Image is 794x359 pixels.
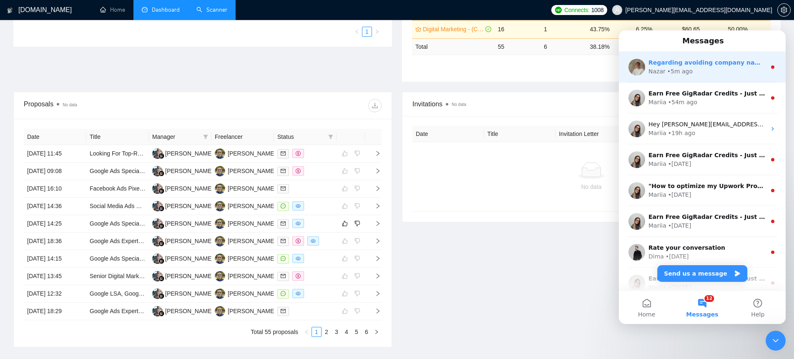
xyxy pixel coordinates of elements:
div: No data [419,182,764,191]
td: [DATE] 14:15 [24,250,86,268]
a: 1 [362,27,372,36]
th: Title [86,129,149,145]
a: MC[PERSON_NAME] [152,307,213,314]
img: MC [152,236,163,246]
div: Mariia [30,191,48,200]
div: [PERSON_NAME] [228,219,276,228]
li: Previous Page [352,27,362,37]
a: setting [777,7,791,13]
span: Dashboard [152,6,180,13]
a: 6 [362,327,371,336]
span: right [368,221,381,226]
img: RG [215,236,225,246]
li: 1 [362,27,372,37]
td: Facebook Ads Pixel/Data Setup & Retargeting Diagnosis for Deck Builder [86,180,149,198]
td: 6 [540,38,586,55]
img: MC [152,183,163,194]
a: MC[PERSON_NAME] [152,272,213,279]
span: Help [132,281,146,287]
div: • [DATE] [47,222,70,231]
img: MC [152,166,163,176]
span: right [368,308,381,314]
th: Date [412,126,484,142]
a: Senior Digital Marketing Expert for Lead Generation and Branding [90,273,260,279]
span: mail [281,309,286,314]
span: right [368,168,381,174]
img: gigradar-bm.png [158,223,164,229]
img: RG [215,183,225,194]
div: Mariia [30,129,48,138]
img: MC [152,254,163,264]
li: Next Page [372,27,382,37]
img: gigradar-bm.png [158,311,164,316]
span: message [281,256,286,261]
td: Senior Digital Marketing Expert for Lead Generation and Branding [86,268,149,285]
span: eye [311,238,316,244]
a: RG[PERSON_NAME] [215,220,276,226]
li: Next Page [372,327,382,337]
div: Mariia [30,98,48,107]
span: right [368,203,381,209]
td: [DATE] 16:10 [24,180,86,198]
img: RG [215,271,225,281]
td: [DATE] 18:29 [24,303,86,320]
span: Invitations [412,99,770,109]
div: [PERSON_NAME] [228,236,276,246]
img: MC [152,201,163,211]
a: 1 [312,327,321,336]
td: 50.00% [725,20,771,38]
button: download [368,99,382,112]
td: 55 [495,38,540,55]
a: homeHome [100,6,125,13]
td: Total [412,38,495,55]
a: Google Ads Specialist for SaaS Startup – Transparent Rates Only [90,255,259,262]
span: setting [778,7,790,13]
div: • [DATE] [49,129,73,138]
div: [PERSON_NAME] [165,236,213,246]
td: [DATE] 14:25 [24,215,86,233]
div: [PERSON_NAME] [228,166,276,176]
a: Google Ads Expert Needed for 1-Month Strategic Audit of B2B Lead Gen Account [90,238,300,244]
img: RG [215,289,225,299]
td: 6.25% [633,20,678,38]
span: right [368,291,381,296]
span: right [374,29,379,34]
span: No data [452,102,466,107]
span: user [614,7,620,13]
span: message [281,203,286,208]
span: dislike [354,220,360,227]
a: RG[PERSON_NAME] [215,255,276,261]
td: [DATE] 14:36 [24,198,86,215]
span: eye [296,203,301,208]
div: • 19h ago [49,98,76,107]
div: [PERSON_NAME] [165,289,213,298]
div: [PERSON_NAME] [165,166,213,176]
a: Social Media Ads Specialist for Event Bookings (Corporate & Private) [90,203,269,209]
span: mail [281,151,286,156]
span: dollar [296,274,301,279]
span: Connects: [564,5,589,15]
span: Manager [152,132,200,141]
td: 38.18 % [587,38,633,55]
td: Google Ads Expert Needed for 1-Month Strategic Audit of B2B Lead Gen Account [86,233,149,250]
td: Google Ads Specialist [86,163,149,180]
img: RG [215,166,225,176]
span: message [281,291,286,296]
img: RG [215,254,225,264]
span: right [368,256,381,261]
span: filter [201,131,210,143]
td: [DATE] 18:36 [24,233,86,250]
span: dollar [296,238,301,244]
div: [PERSON_NAME] [165,254,213,263]
img: Profile image for Dima [10,213,26,230]
button: dislike [352,218,362,228]
td: Social Media Ads Specialist for Event Bookings (Corporate & Private) [86,198,149,215]
a: RG[PERSON_NAME] [215,185,276,191]
span: Status [277,132,325,141]
a: 2 [322,327,331,336]
img: gigradar-bm.png [158,276,164,281]
span: crown [415,26,421,32]
img: MC [152,289,163,299]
